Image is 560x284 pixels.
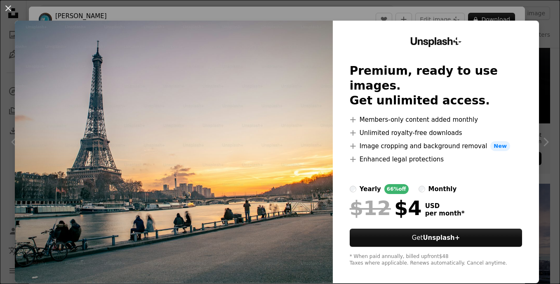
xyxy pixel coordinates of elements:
[384,184,409,194] div: 66% off
[490,141,510,151] span: New
[423,234,460,241] strong: Unsplash+
[419,186,425,192] input: monthly
[350,128,522,138] li: Unlimited royalty-free downloads
[350,154,522,164] li: Enhanced legal protections
[350,186,356,192] input: yearly66%off
[425,202,465,210] span: USD
[428,184,457,194] div: monthly
[425,210,465,217] span: per month *
[350,141,522,151] li: Image cropping and background removal
[350,197,422,219] div: $4
[350,115,522,125] li: Members-only content added monthly
[350,229,522,247] button: GetUnsplash+
[350,64,522,108] h2: Premium, ready to use images. Get unlimited access.
[350,253,522,267] div: * When paid annually, billed upfront $48 Taxes where applicable. Renews automatically. Cancel any...
[350,197,391,219] span: $12
[360,184,381,194] div: yearly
